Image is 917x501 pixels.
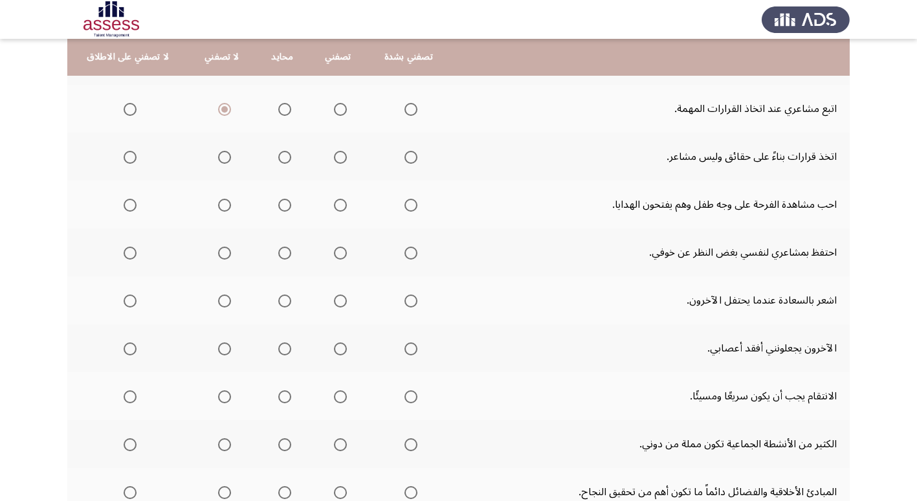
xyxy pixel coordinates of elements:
mat-radio-group: Select an option [213,289,231,311]
mat-radio-group: Select an option [213,241,231,263]
mat-radio-group: Select an option [273,433,291,455]
mat-radio-group: Select an option [399,289,417,311]
mat-radio-group: Select an option [273,337,291,359]
mat-radio-group: Select an option [399,194,417,216]
mat-radio-group: Select an option [399,337,417,359]
mat-radio-group: Select an option [273,241,291,263]
mat-radio-group: Select an option [329,146,347,168]
mat-radio-group: Select an option [118,433,137,455]
mat-radio-group: Select an option [273,146,291,168]
td: الكثير من الأنشطة الجماعية تكون مملة من دوني. [450,420,850,468]
mat-radio-group: Select an option [213,194,231,216]
mat-radio-group: Select an option [213,98,231,120]
td: الآخرون يجعلونني أفقد أعصابي. [450,324,850,372]
mat-radio-group: Select an option [118,98,137,120]
mat-radio-group: Select an option [399,385,417,407]
mat-radio-group: Select an option [329,194,347,216]
th: لا تصفني على الاطلاق [67,39,188,76]
mat-radio-group: Select an option [118,337,137,359]
th: محايد [256,39,309,76]
mat-radio-group: Select an option [118,241,137,263]
mat-radio-group: Select an option [273,194,291,216]
td: اشعر بالسعادة عندما يحتفل الآخرون. [450,276,850,324]
mat-radio-group: Select an option [329,385,347,407]
mat-radio-group: Select an option [273,385,291,407]
mat-radio-group: Select an option [329,337,347,359]
mat-radio-group: Select an option [118,146,137,168]
mat-radio-group: Select an option [399,98,417,120]
mat-radio-group: Select an option [399,433,417,455]
mat-radio-group: Select an option [118,289,137,311]
mat-radio-group: Select an option [399,146,417,168]
mat-radio-group: Select an option [329,433,347,455]
mat-radio-group: Select an option [273,98,291,120]
td: احتفظ بمشاعري لنفسي بغض النظر عن خوفي. [450,228,850,276]
img: Assess Talent Management logo [762,1,850,38]
th: تصفني [309,39,367,76]
th: تصفني بشدة [367,39,450,76]
mat-radio-group: Select an option [118,194,137,216]
mat-radio-group: Select an option [213,385,231,407]
mat-radio-group: Select an option [213,337,231,359]
mat-radio-group: Select an option [213,146,231,168]
img: Assessment logo of Emotional Intelligence Assessment - THL [67,1,155,38]
td: الانتقام يجب أن يكون سريعًا ومسيئًا. [450,372,850,420]
mat-radio-group: Select an option [329,241,347,263]
mat-radio-group: Select an option [118,385,137,407]
mat-radio-group: Select an option [399,241,417,263]
mat-radio-group: Select an option [213,433,231,455]
td: احب مشاهدة الفرحة على وجه طفل وهم يفتحون الهدايا. [450,181,850,228]
mat-radio-group: Select an option [273,289,291,311]
mat-radio-group: Select an option [329,289,347,311]
th: لا تصفني [188,39,256,76]
td: اتبع مشاعري عند اتخاذ القرارات المهمة. [450,85,850,133]
mat-radio-group: Select an option [329,98,347,120]
td: اتخذ قرارات بناءً على حقائق وليس مشاعر. [450,133,850,181]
